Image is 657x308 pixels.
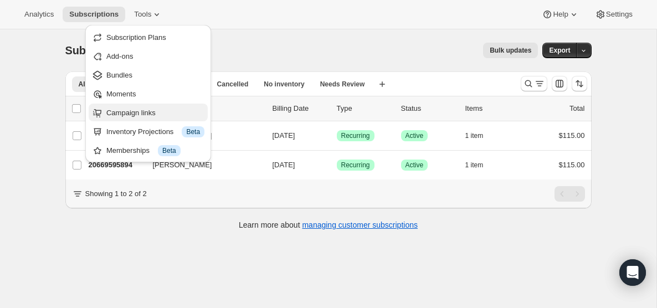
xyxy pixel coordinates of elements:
button: Moments [89,85,208,102]
div: IDCustomerBilling DateTypeStatusItemsTotal [89,103,585,114]
span: $115.00 [559,161,585,169]
button: Memberships [89,141,208,159]
span: Active [406,161,424,170]
button: Help [535,7,586,22]
button: Create new view [373,76,391,92]
p: Billing Date [273,103,328,114]
span: Subscription Plans [106,33,166,42]
button: Subscription Plans [89,28,208,46]
span: Export [549,46,570,55]
span: All [79,80,87,89]
span: Subscriptions [69,10,119,19]
span: Subscriptions [65,44,138,57]
span: Cancelled [217,80,249,89]
div: Type [337,103,392,114]
span: Bulk updates [490,46,531,55]
a: managing customer subscriptions [302,220,418,229]
span: Tools [134,10,151,19]
span: Bundles [106,71,132,79]
button: Add-ons [89,47,208,65]
p: Total [569,103,584,114]
span: [DATE] [273,161,295,169]
button: Bundles [89,66,208,84]
div: Memberships [106,145,204,156]
div: 20669595894[PERSON_NAME][DATE]SuccessRecurringSuccessActive1 item$115.00 [89,157,585,173]
button: Sort the results [572,76,587,91]
button: 1 item [465,128,496,143]
span: Recurring [341,131,370,140]
div: Open Intercom Messenger [619,259,646,286]
button: Analytics [18,7,60,22]
span: Campaign links [106,109,156,117]
span: Moments [106,90,136,98]
p: Learn more about [239,219,418,230]
span: $115.00 [559,131,585,140]
button: Customize table column order and visibility [552,76,567,91]
button: Bulk updates [483,43,538,58]
button: Subscriptions [63,7,125,22]
span: Add-ons [106,52,133,60]
span: No inventory [264,80,304,89]
span: 1 item [465,161,484,170]
button: Inventory Projections [89,122,208,140]
nav: Pagination [555,186,585,202]
button: Campaign links [89,104,208,121]
button: Search and filter results [521,76,547,91]
p: Showing 1 to 2 of 2 [85,188,147,199]
button: Settings [588,7,639,22]
p: Status [401,103,456,114]
span: Analytics [24,10,54,19]
span: Needs Review [320,80,365,89]
span: Recurring [341,161,370,170]
button: 1 item [465,157,496,173]
span: 1 item [465,131,484,140]
span: Beta [162,146,176,155]
span: Beta [186,127,200,136]
div: Items [465,103,521,114]
span: Help [553,10,568,19]
span: Active [406,131,424,140]
span: Settings [606,10,633,19]
button: Export [542,43,577,58]
button: Tools [127,7,169,22]
span: [DATE] [273,131,295,140]
div: 14462648566[PERSON_NAME][DATE]SuccessRecurringSuccessActive1 item$115.00 [89,128,585,143]
div: Inventory Projections [106,126,204,137]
